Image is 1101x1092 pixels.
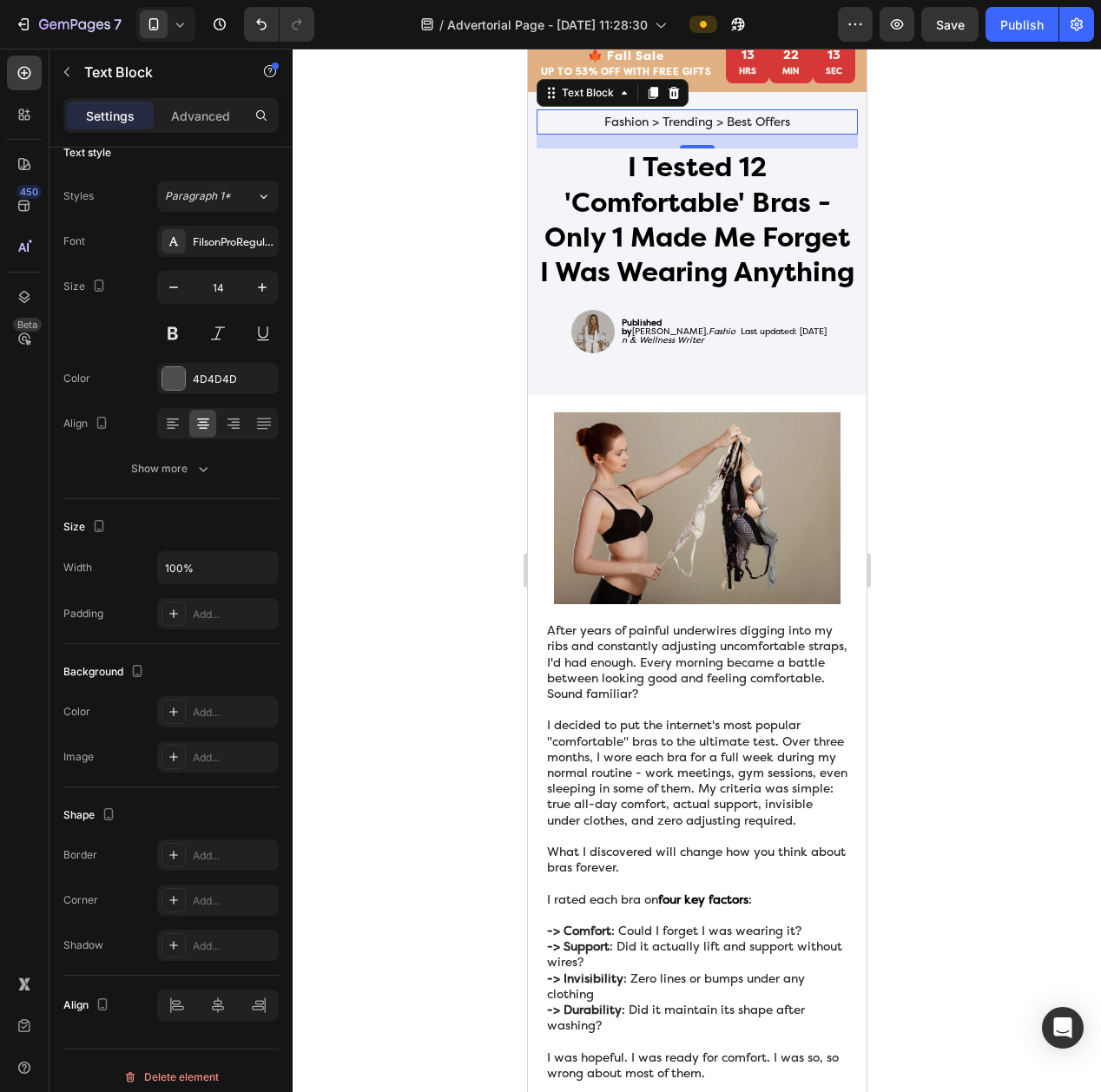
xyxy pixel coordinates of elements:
[439,16,444,34] span: /
[63,661,148,684] div: Background
[19,954,94,969] strong: -> Durability
[63,1063,279,1091] button: Delete element
[30,36,89,52] div: Text Block
[19,575,320,654] p: After years of painful underwires digging into my ribs and constantly adjusting uncomfortable str...
[19,796,320,827] p: What I discovered will change how you think about bras forever.
[17,364,321,556] img: gempages_562691202495808386-39369243-0fac-4c4f-ad6d-807b08f1a8a1.png
[63,847,97,863] div: Border
[1042,1007,1084,1049] div: Open Intercom Messenger
[447,16,648,34] span: Advertorial Page - [DATE] 11:28:30
[63,937,103,953] div: Shadow
[86,107,135,125] p: Settings
[63,371,90,386] div: Color
[158,552,278,583] input: Auto
[63,606,103,622] div: Padding
[193,938,274,954] div: Add...
[114,14,122,35] p: 7
[84,62,232,82] p: Text Block
[193,893,274,909] div: Add...
[13,17,183,29] strong: UP TO 53% OFF WITH FREE GIFTS
[63,188,94,204] div: Styles
[63,453,279,484] button: Show more
[193,607,274,622] div: Add...
[19,954,320,985] p: : Did it maintain its shape after washing?
[986,7,1058,42] button: Publish
[13,318,42,332] div: Beta
[921,7,979,42] button: Save
[63,412,112,436] div: Align
[63,749,94,765] div: Image
[60,1,136,14] strong: 🍁 Fall Sale
[936,17,965,32] span: Save
[131,460,212,477] div: Show more
[19,891,82,905] strong: -> Support
[94,278,208,297] i: Fashion & Wellness Writer
[528,49,867,1092] iframe: Design area
[244,7,314,42] div: Undo/Redo
[19,923,96,937] strong: -> Invisibility
[63,704,90,720] div: Color
[1000,16,1044,34] div: Publish
[298,15,314,30] p: SEC
[63,892,98,908] div: Corner
[19,891,320,922] p: : Did it actually lift and support without wires?
[16,185,42,199] div: 450
[193,750,274,766] div: Add...
[63,275,109,299] div: Size
[63,804,119,827] div: Shape
[19,923,320,954] p: : Zero lines or bumps under any clothing
[94,270,209,296] p: [PERSON_NAME],
[94,269,134,288] strong: Published by
[193,372,274,387] div: 4D4D4D
[123,1067,219,1088] div: Delete element
[211,15,228,30] p: HRS
[157,181,279,212] button: Paragraph 1*
[63,994,113,1017] div: Align
[7,7,129,42] button: 7
[130,844,221,858] strong: four key factors
[19,875,83,890] strong: -> Comfort
[254,15,272,30] p: MIN
[63,560,92,576] div: Width
[76,66,262,81] span: Fashion > Trending > Best Offers
[12,103,326,240] strong: I Tested 12 'Comfortable' Bras - Only 1 Made Me Forget I Was Wearing Anything
[63,516,109,539] div: Size
[193,234,274,250] div: FilsonProRegular
[43,261,87,305] img: gempages_562691202495808386-5218911e-592e-4387-bd44-f58bc948b982.jpg
[19,875,320,891] p: : Could I forget I was wearing it?
[213,279,299,287] p: Last updated: [DATE]
[165,188,231,204] span: Paragraph 1*
[19,1002,320,1033] p: I was hopeful. I was ready for comfort. I was so, so wrong about most of them.
[19,844,320,859] p: I rated each bra on :
[63,145,111,161] div: Text style
[171,107,230,125] p: Advanced
[19,669,320,780] p: I decided to put the internet's most popular "comfortable" bras to the ultimate test. Over three ...
[193,848,274,864] div: Add...
[63,234,85,249] div: Font
[193,705,274,720] div: Add...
